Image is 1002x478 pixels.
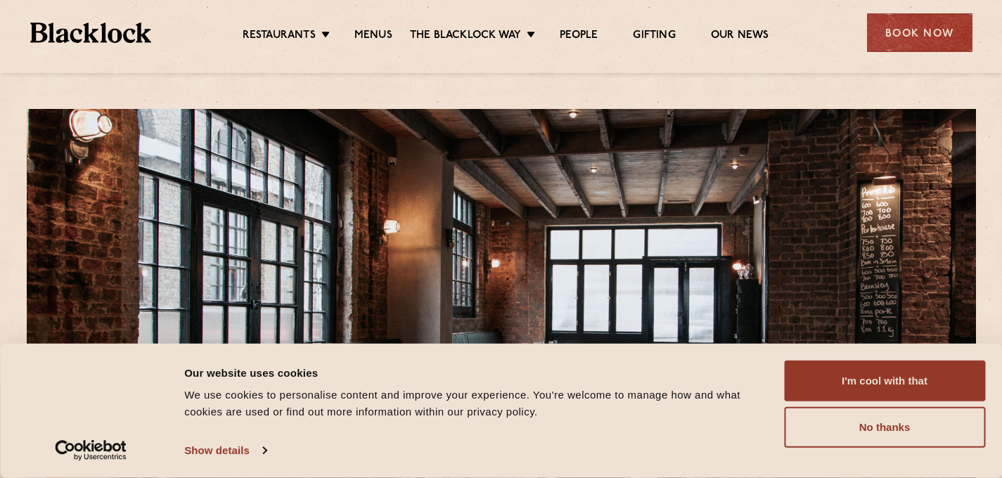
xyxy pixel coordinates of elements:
a: Restaurants [243,29,316,44]
a: Show details [184,440,266,461]
a: Usercentrics Cookiebot - opens in a new window [30,440,153,461]
div: Book Now [867,13,972,52]
button: No thanks [784,407,985,448]
a: The Blacklock Way [410,29,521,44]
a: Gifting [633,29,675,44]
a: People [560,29,598,44]
a: Menus [354,29,392,44]
img: BL_Textured_Logo-footer-cropped.svg [30,22,152,43]
div: We use cookies to personalise content and improve your experience. You're welcome to manage how a... [184,387,768,420]
a: Our News [711,29,769,44]
div: Our website uses cookies [184,364,768,381]
button: I'm cool with that [784,361,985,401]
